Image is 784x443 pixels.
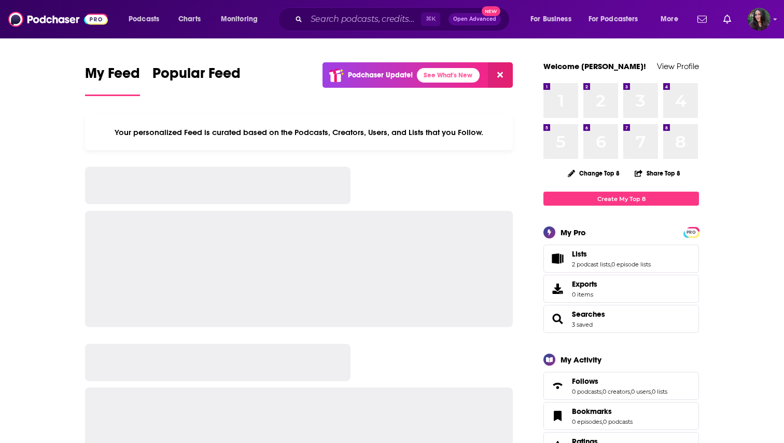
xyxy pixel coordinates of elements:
a: Lists [547,251,568,266]
span: 0 items [572,291,597,298]
a: 0 creators [603,388,630,395]
button: Share Top 8 [634,163,681,183]
div: My Activity [561,355,601,365]
span: Searches [543,305,699,333]
a: 0 users [631,388,651,395]
span: Monitoring [221,12,258,26]
a: Show notifications dropdown [693,10,711,28]
img: Podchaser - Follow, Share and Rate Podcasts [8,9,108,29]
span: For Business [530,12,571,26]
a: Bookmarks [572,407,633,416]
span: Follows [572,377,598,386]
button: Change Top 8 [562,167,626,180]
button: open menu [653,11,691,28]
a: 3 saved [572,321,593,328]
div: My Pro [561,227,586,237]
a: Bookmarks [547,409,568,423]
span: , [610,261,611,268]
span: Bookmarks [543,402,699,430]
span: Open Advanced [453,17,496,22]
a: Searches [547,312,568,326]
button: Show profile menu [748,8,771,31]
span: Podcasts [129,12,159,26]
a: Popular Feed [152,64,241,96]
span: Exports [572,279,597,289]
span: Bookmarks [572,407,612,416]
a: Lists [572,249,651,259]
span: , [602,418,603,425]
a: 0 episodes [572,418,602,425]
span: My Feed [85,64,140,88]
a: See What's New [417,68,480,83]
a: My Feed [85,64,140,96]
span: , [601,388,603,395]
p: Podchaser Update! [348,71,413,79]
span: ⌘ K [421,12,440,26]
a: View Profile [657,61,699,71]
a: Follows [572,377,667,386]
img: User Profile [748,8,771,31]
a: 0 podcasts [572,388,601,395]
button: open menu [214,11,271,28]
span: , [651,388,652,395]
span: , [630,388,631,395]
a: 2 podcast lists [572,261,610,268]
a: Welcome [PERSON_NAME]! [543,61,646,71]
span: New [482,6,500,16]
span: Logged in as elenadreamday [748,8,771,31]
a: 0 episode lists [611,261,651,268]
button: open menu [121,11,173,28]
a: Create My Top 8 [543,192,699,206]
a: 0 podcasts [603,418,633,425]
span: Exports [547,281,568,296]
span: More [661,12,678,26]
a: Show notifications dropdown [719,10,735,28]
span: Lists [572,249,587,259]
span: For Podcasters [589,12,638,26]
input: Search podcasts, credits, & more... [306,11,421,28]
a: 0 lists [652,388,667,395]
a: Charts [172,11,207,28]
div: Your personalized Feed is curated based on the Podcasts, Creators, Users, and Lists that you Follow. [85,115,513,150]
a: PRO [685,228,697,236]
button: Open AdvancedNew [449,13,501,25]
a: Follows [547,379,568,393]
span: Lists [543,245,699,273]
span: Popular Feed [152,64,241,88]
button: open menu [582,11,653,28]
span: Charts [178,12,201,26]
div: Search podcasts, credits, & more... [288,7,520,31]
button: open menu [523,11,584,28]
span: Follows [543,372,699,400]
a: Exports [543,275,699,303]
a: Searches [572,310,605,319]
